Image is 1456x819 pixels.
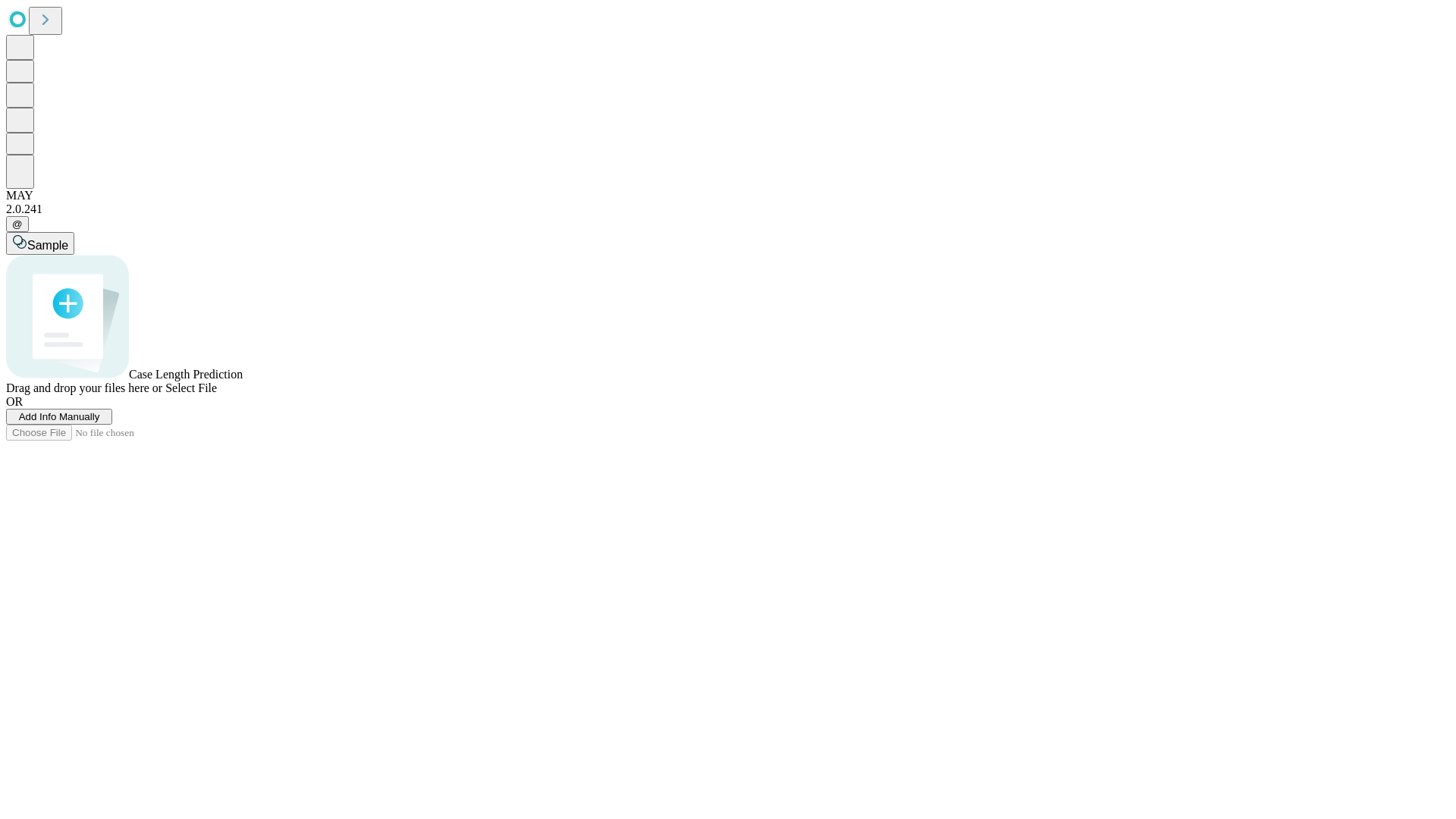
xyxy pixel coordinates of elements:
button: Add Info Manually [6,409,112,425]
span: Drag and drop your files here or [6,381,162,394]
span: Select File [165,381,217,394]
span: Sample [27,239,68,252]
span: Add Info Manually [19,411,100,422]
div: 2.0.241 [6,202,1450,216]
div: MAY [6,189,1450,202]
span: OR [6,395,23,408]
span: @ [12,218,23,230]
button: @ [6,216,29,232]
button: Sample [6,232,74,255]
span: Case Length Prediction [129,368,243,381]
